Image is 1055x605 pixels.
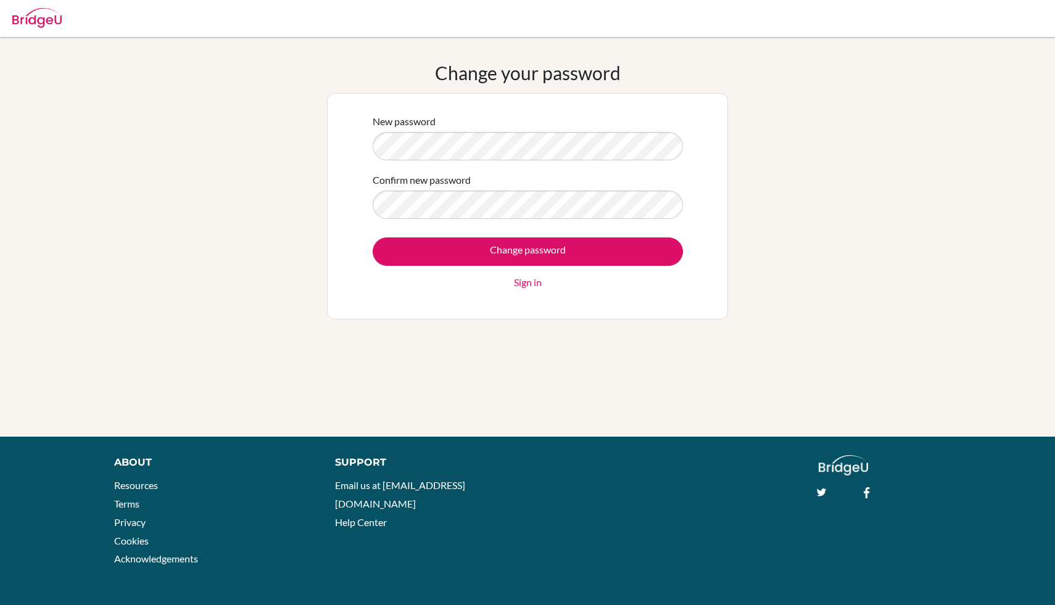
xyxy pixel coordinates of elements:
a: Terms [114,498,139,509]
input: Change password [373,237,683,266]
img: Bridge-U [12,8,62,28]
a: Resources [114,479,158,491]
a: Cookies [114,535,149,546]
a: Email us at [EMAIL_ADDRESS][DOMAIN_NAME] [335,479,465,509]
h1: Change your password [435,62,621,84]
label: New password [373,114,436,129]
div: Support [335,455,514,470]
label: Confirm new password [373,173,471,187]
div: About [114,455,307,470]
a: Acknowledgements [114,553,198,564]
img: logo_white@2x-f4f0deed5e89b7ecb1c2cc34c3e3d731f90f0f143d5ea2071677605dd97b5244.png [819,455,869,475]
a: Help Center [335,516,387,528]
a: Privacy [114,516,146,528]
a: Sign in [514,275,542,290]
